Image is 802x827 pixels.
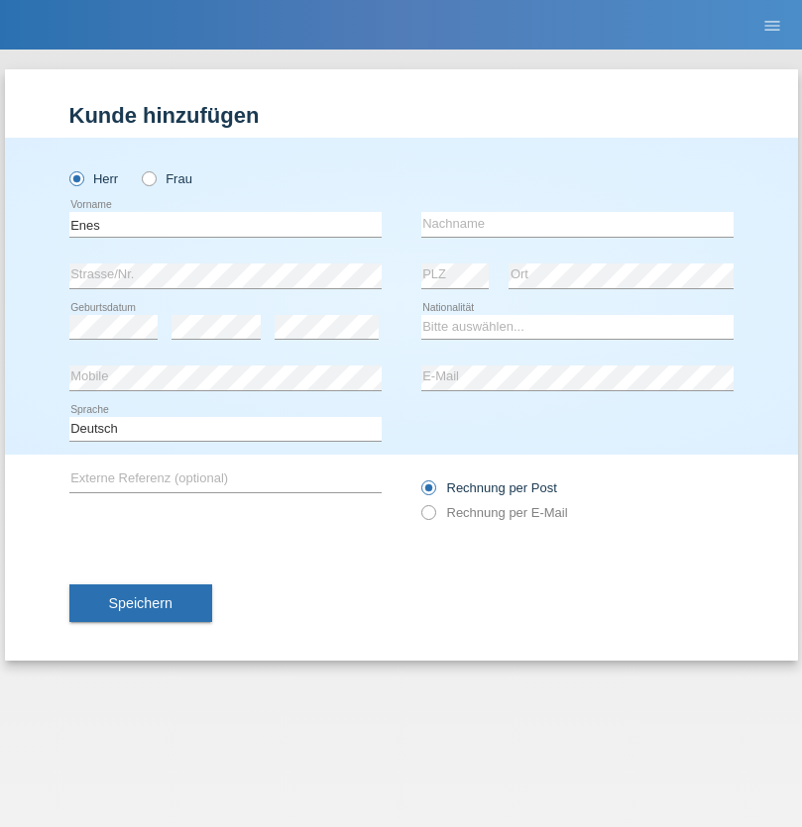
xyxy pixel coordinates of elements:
[421,505,434,530] input: Rechnung per E-Mail
[69,103,734,128] h1: Kunde hinzufügen
[762,16,782,36] i: menu
[421,480,557,495] label: Rechnung per Post
[69,584,212,622] button: Speichern
[69,171,119,186] label: Herr
[142,171,155,184] input: Frau
[109,595,172,611] span: Speichern
[752,19,792,31] a: menu
[421,480,434,505] input: Rechnung per Post
[69,171,82,184] input: Herr
[142,171,192,186] label: Frau
[421,505,568,520] label: Rechnung per E-Mail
